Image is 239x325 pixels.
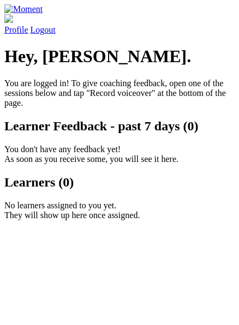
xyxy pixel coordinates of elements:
[4,175,235,190] h2: Learners (0)
[4,14,13,23] img: default_avatar-b4e2223d03051bc43aaaccfb402a43260a3f17acc7fafc1603fdf008d6cba3c9.png
[4,79,235,108] p: You are logged in! To give coaching feedback, open one of the sessions below and tap "Record voic...
[4,145,235,164] p: You don't have any feedback yet! As soon as you receive some, you will see it here.
[4,119,235,134] h2: Learner Feedback - past 7 days (0)
[4,14,235,34] a: Profile
[31,25,56,34] a: Logout
[4,4,43,14] img: Moment
[4,201,235,220] p: No learners assigned to you yet. They will show up here once assigned.
[4,46,235,67] h1: Hey, [PERSON_NAME].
